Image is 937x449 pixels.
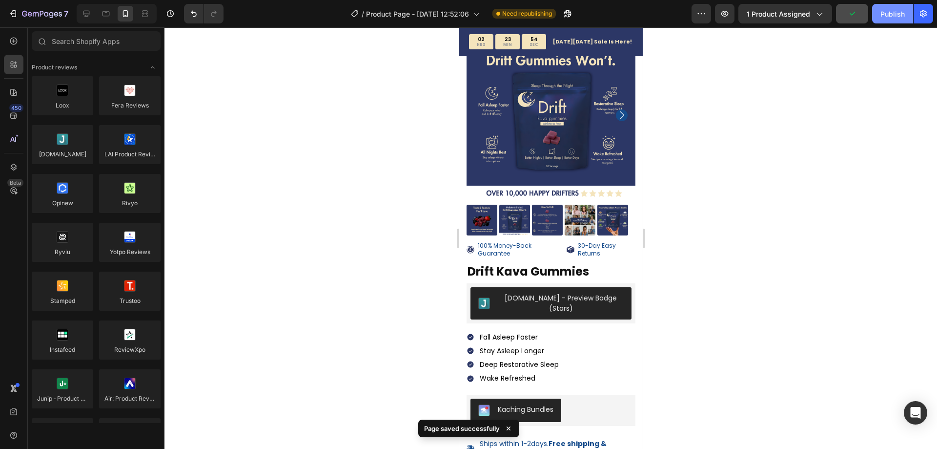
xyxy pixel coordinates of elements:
[145,60,161,75] span: Toggle open
[502,9,552,18] span: Need republishing
[64,8,68,20] p: 7
[4,4,73,23] button: 7
[32,31,161,51] input: Search Shopify Apps
[872,4,913,23] button: Publish
[32,63,77,72] span: Product reviews
[459,27,643,449] iframe: To enrich screen reader interactions, please activate Accessibility in Grammarly extension settings
[362,9,364,19] span: /
[366,9,469,19] span: Product Page - [DATE] 12:52:06
[904,401,927,425] div: Open Intercom Messenger
[424,424,500,433] p: Page saved successfully
[7,179,23,187] div: Beta
[20,412,175,429] p: Ships within 1-2days.
[20,411,147,430] strong: Free shipping & returns
[747,9,810,19] span: 1 product assigned
[738,4,832,23] button: 1 product assigned
[9,104,23,112] div: 450
[184,4,224,23] div: Undo/Redo
[880,9,905,19] div: Publish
